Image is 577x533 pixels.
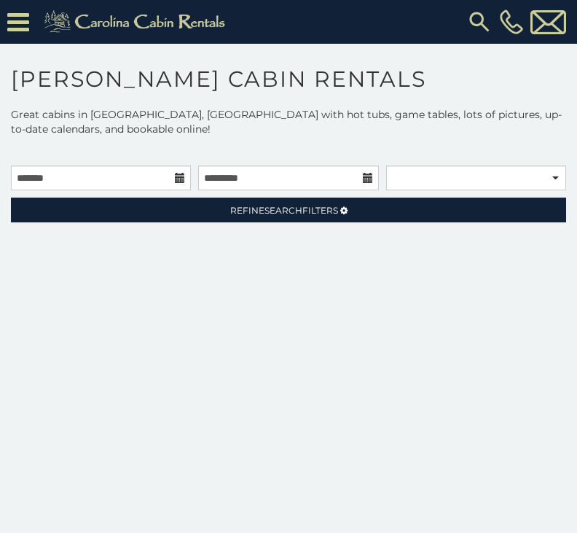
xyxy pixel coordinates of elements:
img: Khaki-logo.png [36,7,238,36]
a: [PHONE_NUMBER] [496,9,527,34]
span: Refine Filters [230,205,338,216]
img: search-regular.svg [466,9,492,35]
span: Search [264,205,302,216]
a: RefineSearchFilters [11,198,566,222]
